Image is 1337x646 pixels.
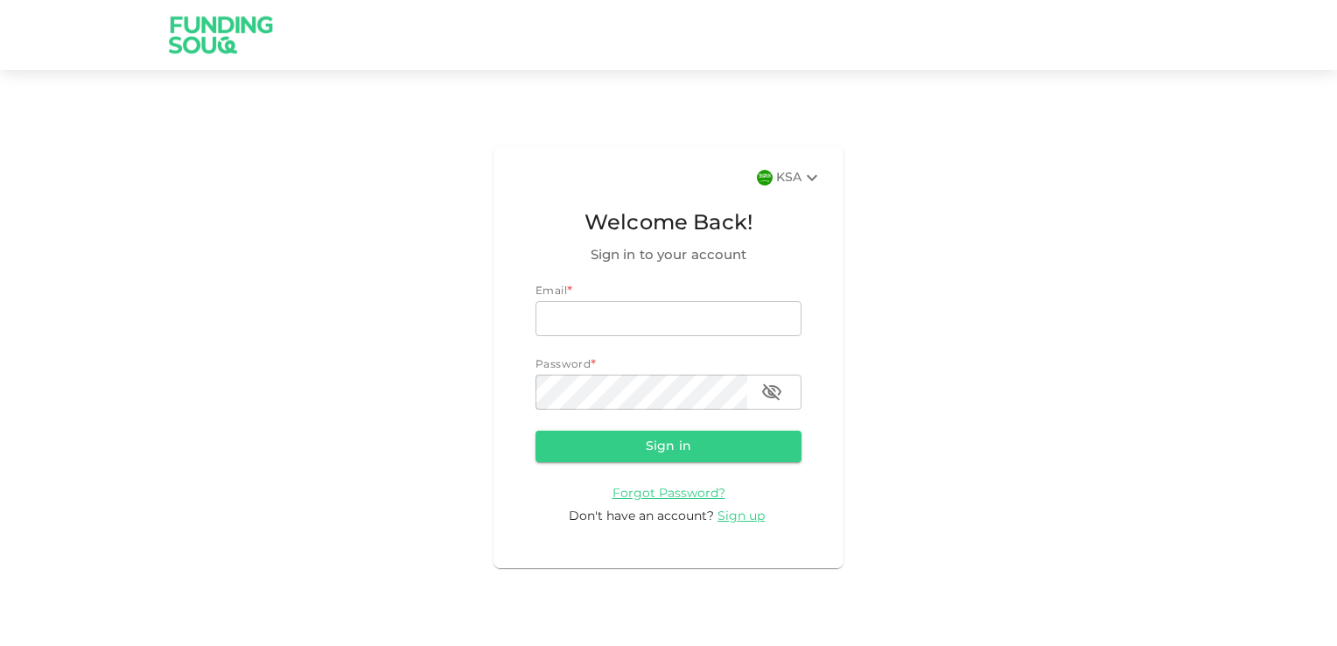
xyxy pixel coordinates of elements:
[569,510,714,523] span: Don't have an account?
[535,301,801,336] input: email
[535,360,591,370] span: Password
[717,510,765,523] span: Sign up
[535,245,801,266] span: Sign in to your account
[535,207,801,241] span: Welcome Back!
[535,375,747,410] input: password
[612,487,725,500] a: Forgot Password?
[535,431,801,462] button: Sign in
[776,167,822,188] div: KSA
[535,286,567,297] span: Email
[757,170,773,186] img: flag-sa.b9a346574cdc8950dd34b50780441f57.svg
